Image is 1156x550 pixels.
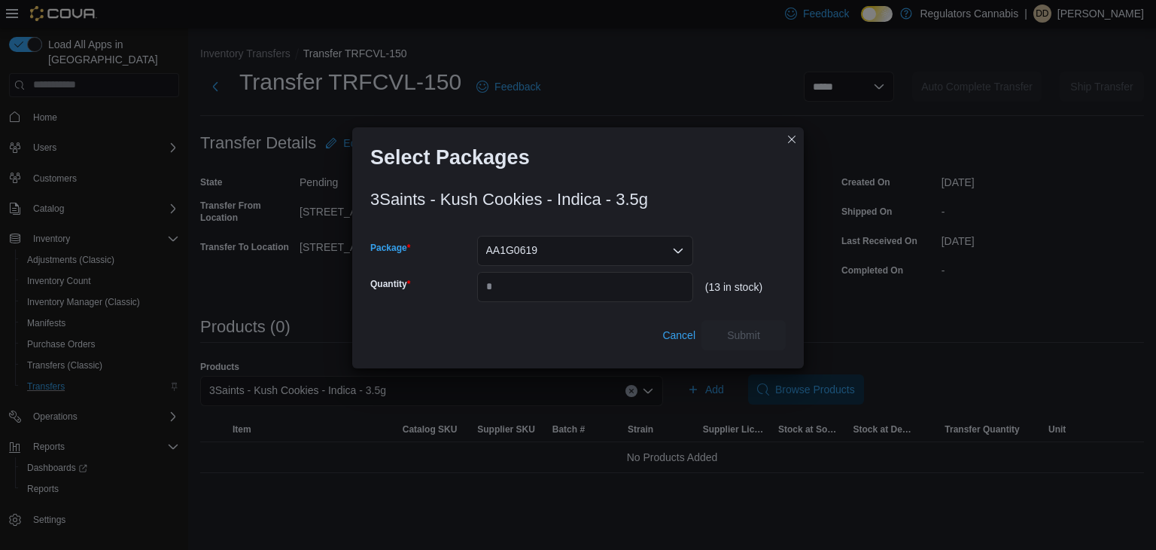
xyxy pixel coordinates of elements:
[370,191,648,209] h3: 3Saints - Kush Cookies - Indica - 3.5g
[783,130,801,148] button: Closes this modal window
[486,241,538,259] span: AA1G0619
[662,328,695,343] span: Cancel
[705,281,786,293] div: (13 in stock)
[370,242,410,254] label: Package
[672,245,684,257] button: Open list of options
[727,328,760,343] span: Submit
[701,320,786,350] button: Submit
[656,320,701,350] button: Cancel
[370,145,530,170] h1: Select Packages
[370,278,410,290] label: Quantity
